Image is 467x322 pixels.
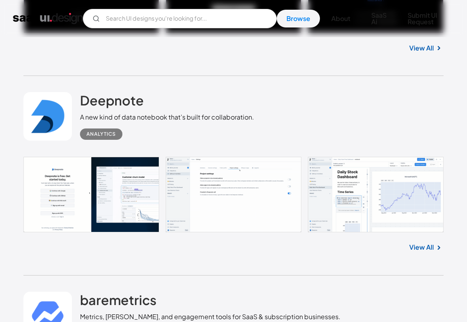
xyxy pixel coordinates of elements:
h2: baremetrics [80,292,156,308]
div: A new kind of data notebook that’s built for collaboration. [80,112,254,122]
form: Email Form [83,9,277,28]
div: Metrics, [PERSON_NAME], and engagement tools for SaaS & subscription businesses. [80,312,341,322]
a: About [322,10,360,27]
h2: Deepnote [80,92,144,108]
input: Search UI designs you're looking for... [83,9,277,28]
a: SaaS Ai [362,6,396,31]
a: View All [409,43,434,53]
a: Submit UI Request [398,6,454,31]
a: baremetrics [80,292,156,312]
a: Browse [277,10,320,27]
a: Deepnote [80,92,144,112]
a: View All [409,242,434,252]
div: Analytics [86,129,116,139]
a: home [13,12,83,25]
